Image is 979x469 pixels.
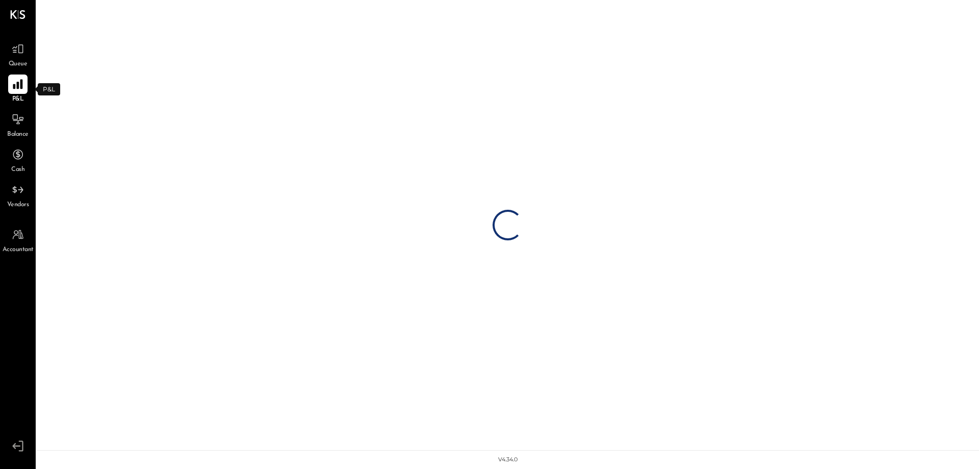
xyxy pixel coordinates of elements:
[1,225,35,255] a: Accountant
[7,130,29,139] span: Balance
[38,83,60,95] div: P&L
[1,145,35,175] a: Cash
[9,60,28,69] span: Queue
[3,245,34,255] span: Accountant
[1,39,35,69] a: Queue
[1,75,35,104] a: P&L
[12,95,24,104] span: P&L
[11,165,24,175] span: Cash
[7,201,29,210] span: Vendors
[1,180,35,210] a: Vendors
[498,456,518,464] div: v 4.34.0
[1,110,35,139] a: Balance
